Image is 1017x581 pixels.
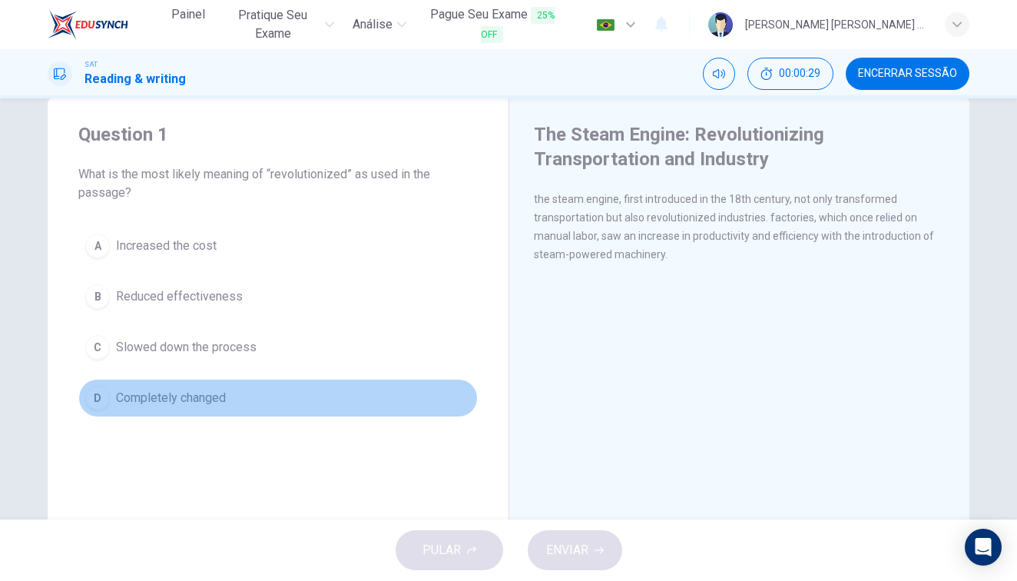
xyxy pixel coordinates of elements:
div: [PERSON_NAME] [PERSON_NAME] [PERSON_NAME] [745,15,926,34]
span: Análise [353,15,393,34]
button: Pratique seu exame [219,2,341,48]
div: A [85,234,110,258]
button: AIncreased the cost [78,227,478,265]
h1: Reading & writing [84,70,186,88]
button: Encerrar Sessão [846,58,969,90]
img: pt [596,19,615,31]
span: Pague Seu Exame [425,5,559,44]
button: Painel [164,1,213,28]
span: Encerrar Sessão [858,68,957,80]
span: 00:00:29 [779,68,820,80]
button: 00:00:29 [747,58,833,90]
div: D [85,386,110,410]
span: SAT [84,59,98,70]
a: EduSynch logo [48,9,164,40]
span: Completely changed [116,389,226,407]
div: Silenciar [703,58,735,90]
span: Painel [171,5,205,24]
img: Profile picture [708,12,733,37]
span: the steam engine, first introduced in the 18th century, not only transformed transportation but a... [534,193,934,261]
img: EduSynch logo [48,9,128,40]
span: Increased the cost [116,237,217,255]
div: Open Intercom Messenger [965,529,1002,566]
button: CSlowed down the process [78,328,478,367]
h4: Question 1 [78,122,478,147]
button: DCompletely changed [78,379,478,417]
div: Esconder [747,58,833,90]
h4: The Steam Engine: Revolutionizing Transportation and Industry [534,122,941,171]
button: BReduced effectiveness [78,277,478,316]
button: Análise [346,11,412,38]
span: Slowed down the process [116,338,257,357]
span: Reduced effectiveness [116,287,243,306]
div: B [85,284,110,309]
a: Painel [164,1,213,48]
span: What is the most likely meaning of “revolutionized” as used in the passage? [78,165,478,202]
div: C [85,335,110,360]
button: Pague Seu Exame25% OFF [419,1,565,48]
span: Pratique seu exame [225,6,321,43]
